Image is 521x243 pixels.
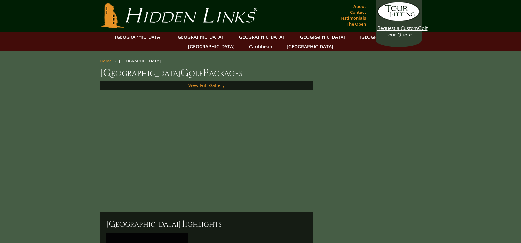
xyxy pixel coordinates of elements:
[106,219,307,230] h2: [GEOGRAPHIC_DATA] ighlights
[185,42,238,51] a: [GEOGRAPHIC_DATA]
[356,32,410,42] a: [GEOGRAPHIC_DATA]
[345,19,367,29] a: The Open
[119,58,163,64] li: [GEOGRAPHIC_DATA]
[188,82,225,88] a: View Full Gallery
[178,219,185,230] span: H
[173,32,226,42] a: [GEOGRAPHIC_DATA]
[180,66,189,80] span: G
[112,32,165,42] a: [GEOGRAPHIC_DATA]
[338,13,367,23] a: Testimonials
[100,58,112,64] a: Home
[203,66,209,80] span: P
[377,2,420,38] a: Request a CustomGolf Tour Quote
[295,32,348,42] a: [GEOGRAPHIC_DATA]
[234,32,287,42] a: [GEOGRAPHIC_DATA]
[377,25,418,31] span: Request a Custom
[348,8,367,17] a: Contact
[283,42,337,51] a: [GEOGRAPHIC_DATA]
[352,2,367,11] a: About
[246,42,275,51] a: Caribbean
[100,66,422,80] h1: [GEOGRAPHIC_DATA] olf ackages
